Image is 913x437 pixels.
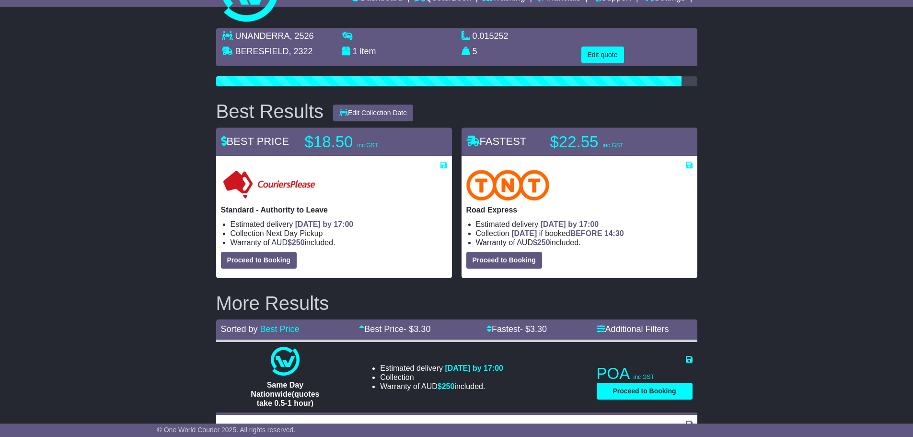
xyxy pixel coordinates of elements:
[380,382,503,391] li: Warranty of AUD included.
[530,324,547,334] span: 3.30
[289,47,313,56] span: , 2322
[537,238,550,247] span: 250
[305,132,425,152] p: $18.50
[235,31,290,41] span: UNANDERRA
[466,135,527,147] span: FASTEST
[442,382,455,390] span: 250
[358,142,378,149] span: inc GST
[550,132,670,152] p: $22.55
[414,324,430,334] span: 3.30
[221,205,447,214] p: Standard - Authority to Leave
[520,324,547,334] span: - $
[266,229,323,237] span: Next Day Pickup
[597,324,669,334] a: Additional Filters
[221,135,289,147] span: BEST PRICE
[360,47,376,56] span: item
[597,364,693,383] p: POA
[533,238,550,247] span: $
[235,47,289,56] span: BERESFIELD
[570,229,602,237] span: BEFORE
[486,324,547,334] a: Fastest- $3.30
[603,142,624,149] span: inc GST
[353,47,358,56] span: 1
[438,382,455,390] span: $
[476,238,693,247] li: Warranty of AUD included.
[581,47,624,63] button: Edit quote
[211,101,329,122] div: Best Results
[251,381,319,407] span: Same Day Nationwide(quotes take 0.5-1 hour)
[359,324,430,334] a: Best Price- $3.30
[260,324,300,334] a: Best Price
[290,31,314,41] span: , 2526
[466,170,550,201] img: TNT Domestic: Road Express
[511,229,624,237] span: if booked
[473,47,477,56] span: 5
[221,170,317,201] img: Couriers Please: Standard - Authority to Leave
[221,252,297,269] button: Proceed to Booking
[271,347,300,376] img: One World Courier: Same Day Nationwide(quotes take 0.5-1 hour)
[231,238,447,247] li: Warranty of AUD included.
[597,383,693,400] button: Proceed to Booking
[466,205,693,214] p: Road Express
[404,324,430,334] span: - $
[511,229,537,237] span: [DATE]
[466,252,542,269] button: Proceed to Booking
[157,426,296,434] span: © One World Courier 2025. All rights reserved.
[295,220,354,228] span: [DATE] by 17:00
[288,238,305,247] span: $
[231,220,447,229] li: Estimated delivery
[476,229,693,238] li: Collection
[604,229,624,237] span: 14:30
[476,220,693,229] li: Estimated delivery
[380,364,503,373] li: Estimated delivery
[292,238,305,247] span: 250
[221,324,258,334] span: Sorted by
[445,364,503,372] span: [DATE] by 17:00
[541,220,599,228] span: [DATE] by 17:00
[634,374,654,380] span: inc GST
[333,105,413,121] button: Edit Collection Date
[216,293,697,314] h2: More Results
[231,229,447,238] li: Collection
[380,373,503,382] li: Collection
[473,31,509,41] span: 0.015252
